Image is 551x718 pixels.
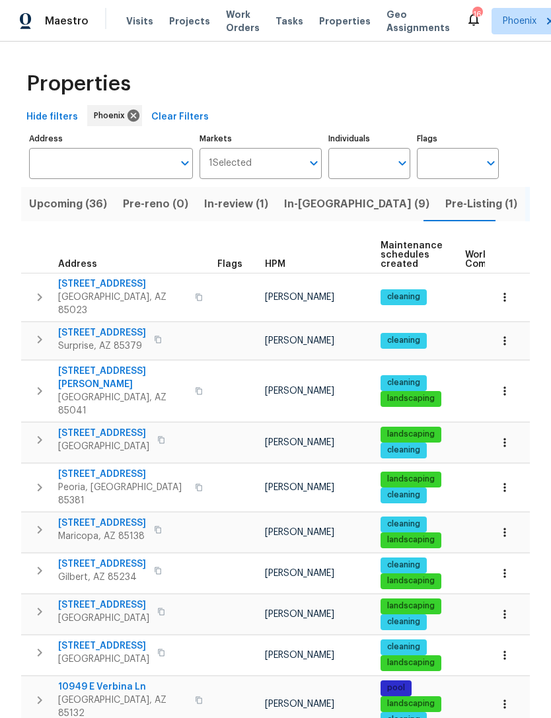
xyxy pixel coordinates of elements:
span: 10949 E Verbina Ln [58,680,187,694]
span: landscaping [382,600,440,612]
span: Pre-reno (0) [123,195,188,213]
span: Maricopa, AZ 85138 [58,530,146,543]
span: [STREET_ADDRESS] [58,468,187,481]
span: cleaning [382,335,425,346]
button: Open [305,154,323,172]
span: [GEOGRAPHIC_DATA], AZ 85023 [58,291,187,317]
span: Address [58,260,97,269]
span: Clear Filters [151,109,209,126]
span: cleaning [382,445,425,456]
span: landscaping [382,657,440,668]
button: Hide filters [21,105,83,129]
span: [PERSON_NAME] [265,651,334,660]
span: [PERSON_NAME] [265,569,334,578]
span: cleaning [382,489,425,501]
span: [PERSON_NAME] [265,438,334,447]
span: [PERSON_NAME] [265,336,334,345]
span: [PERSON_NAME] [265,610,334,619]
span: [PERSON_NAME] [265,528,334,537]
span: Flags [217,260,242,269]
label: Address [29,135,193,143]
span: [PERSON_NAME] [265,293,334,302]
span: Phoenix [94,109,130,122]
span: [GEOGRAPHIC_DATA] [58,653,149,666]
span: Hide filters [26,109,78,126]
span: In-[GEOGRAPHIC_DATA] (9) [284,195,429,213]
span: In-review (1) [204,195,268,213]
span: HPM [265,260,285,269]
div: 16 [472,8,482,21]
button: Open [393,154,412,172]
span: Peoria, [GEOGRAPHIC_DATA] 85381 [58,481,187,507]
span: [PERSON_NAME] [265,700,334,709]
span: cleaning [382,519,425,530]
button: Clear Filters [146,105,214,129]
span: cleaning [382,559,425,571]
span: Tasks [275,17,303,26]
span: [GEOGRAPHIC_DATA] [58,440,149,453]
span: Properties [319,15,371,28]
span: cleaning [382,641,425,653]
span: Surprise, AZ 85379 [58,340,146,353]
div: Phoenix [87,105,142,126]
span: Phoenix [503,15,536,28]
span: [STREET_ADDRESS] [58,557,146,571]
span: Maestro [45,15,89,28]
span: [STREET_ADDRESS] [58,639,149,653]
span: [PERSON_NAME] [265,483,334,492]
span: landscaping [382,429,440,440]
span: [STREET_ADDRESS] [58,326,146,340]
span: [STREET_ADDRESS] [58,598,149,612]
span: landscaping [382,534,440,546]
span: cleaning [382,291,425,303]
span: landscaping [382,575,440,587]
span: Visits [126,15,153,28]
span: Geo Assignments [386,8,450,34]
span: Work Orders [226,8,260,34]
span: landscaping [382,698,440,709]
span: cleaning [382,377,425,388]
span: landscaping [382,474,440,485]
label: Individuals [328,135,410,143]
span: Projects [169,15,210,28]
label: Flags [417,135,499,143]
span: [STREET_ADDRESS] [58,427,149,440]
span: Properties [26,77,131,90]
span: [STREET_ADDRESS] [58,517,146,530]
span: [GEOGRAPHIC_DATA], AZ 85041 [58,391,187,417]
span: [STREET_ADDRESS] [58,277,187,291]
span: [PERSON_NAME] [265,386,334,396]
span: pool [382,682,410,694]
span: cleaning [382,616,425,628]
span: Maintenance schedules created [381,241,443,269]
span: 1 Selected [209,158,252,169]
span: Upcoming (36) [29,195,107,213]
span: [STREET_ADDRESS][PERSON_NAME] [58,365,187,391]
span: Work Order Completion [465,250,519,269]
button: Open [176,154,194,172]
span: Pre-Listing (1) [445,195,517,213]
button: Open [482,154,500,172]
span: [GEOGRAPHIC_DATA] [58,612,149,625]
span: landscaping [382,393,440,404]
span: Gilbert, AZ 85234 [58,571,146,584]
label: Markets [200,135,322,143]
